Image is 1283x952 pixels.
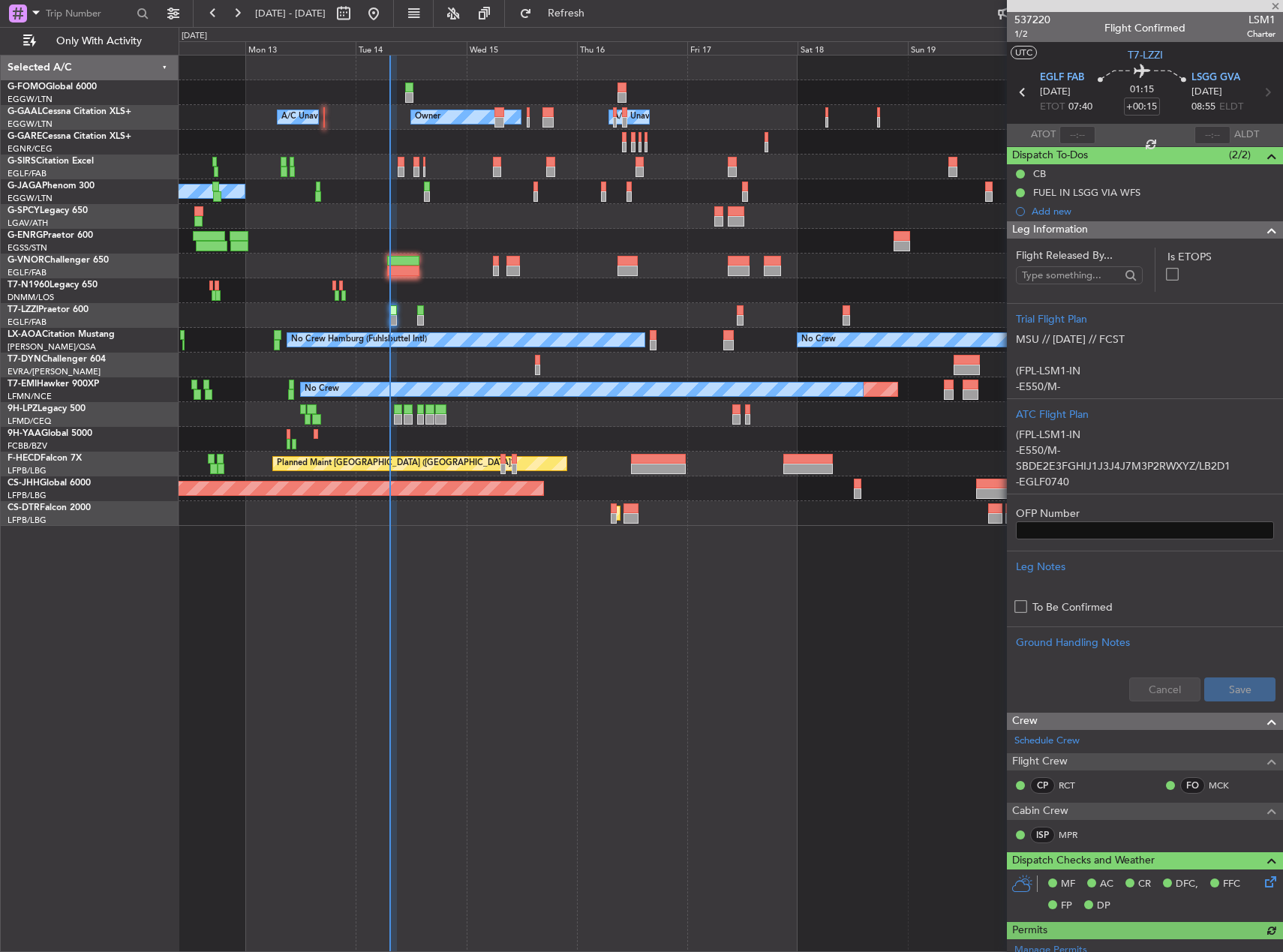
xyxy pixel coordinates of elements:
[8,107,131,116] a: G-GAALCessna Citation XLS+
[8,391,52,402] a: LFMN/NCE
[1247,28,1275,41] span: Charter
[1016,559,1274,575] div: Leg Notes
[1128,47,1163,63] span: T7-LZZI
[1022,264,1120,287] input: Type something...
[8,355,106,364] a: T7-DYNChallenger 604
[1014,28,1050,41] span: 1/2
[577,41,687,55] div: Thu 16
[687,41,798,55] div: Fri 17
[8,193,53,204] a: EGGW/LTN
[8,355,41,364] span: T7-DYN
[1191,71,1240,86] span: LSGG GVA
[798,41,908,55] div: Sat 18
[8,206,88,215] a: G-SPCYLegacy 650
[1012,713,1038,730] span: Crew
[277,452,513,475] div: Planned Maint [GEOGRAPHIC_DATA] ([GEOGRAPHIC_DATA])
[1016,248,1143,263] span: Flight Released By...
[1097,899,1110,914] span: DP
[8,380,99,389] a: T7-EMIHawker 900XP
[1191,100,1215,115] span: 08:55
[8,143,53,155] a: EGNR/CEG
[467,41,577,55] div: Wed 15
[1032,205,1275,218] div: Add new
[1100,877,1113,892] span: AC
[512,2,602,26] button: Refresh
[46,2,132,25] input: Trip Number
[8,366,101,377] a: EVRA/[PERSON_NAME]
[8,256,109,265] a: G-VNORChallenger 650
[1180,777,1205,794] div: FO
[8,83,97,92] a: G-FOMOGlobal 6000
[1191,85,1222,100] span: [DATE]
[1209,779,1242,792] a: MCK
[1032,599,1113,615] label: To Be Confirmed
[1033,167,1046,180] div: CB
[1219,100,1243,115] span: ELDT
[1012,852,1155,869] span: Dispatch Checks and Weather
[8,404,38,413] span: 9H-LPZ
[8,206,40,215] span: G-SPCY
[8,515,47,526] a: LFPB/LBG
[1061,899,1072,914] span: FP
[8,330,42,339] span: LX-AOA
[1059,779,1092,792] a: RCT
[1014,734,1080,749] a: Schedule Crew
[291,329,427,351] div: No Crew Hamburg (Fuhlsbuttel Intl)
[1016,311,1274,327] div: Trial Flight Plan
[8,429,92,438] a: 9H-YAAGlobal 5000
[1104,20,1185,36] div: Flight Confirmed
[8,479,91,488] a: CS-JHHGlobal 6000
[8,341,96,353] a: [PERSON_NAME]/QSA
[182,30,207,43] div: [DATE]
[8,182,42,191] span: G-JAGA
[281,106,344,128] div: A/C Unavailable
[8,503,91,512] a: CS-DTRFalcon 2000
[8,454,82,463] a: F-HECDFalcon 7X
[535,8,598,19] span: Refresh
[8,416,51,427] a: LFMD/CEQ
[1059,828,1092,842] a: MPR
[1040,100,1065,115] span: ETOT
[8,107,42,116] span: G-GAAL
[1247,12,1275,28] span: LSM1
[1016,635,1274,650] div: Ground Handling Notes
[1012,803,1068,820] span: Cabin Crew
[1016,332,1274,347] p: MSU // [DATE] // FCST
[1014,12,1050,28] span: 537220
[1012,753,1068,770] span: Flight Crew
[8,503,40,512] span: CS-DTR
[1061,877,1075,892] span: MF
[8,267,47,278] a: EGLF/FAB
[8,330,115,339] a: LX-AOACitation Mustang
[8,242,47,254] a: EGSS/STN
[8,281,98,290] a: T7-N1960Legacy 650
[8,479,40,488] span: CS-JHH
[17,29,163,53] button: Only With Activity
[1068,100,1092,115] span: 07:40
[1223,877,1240,892] span: FFC
[8,168,47,179] a: EGLF/FAB
[1167,249,1274,265] label: Is ETOPS
[1176,877,1198,892] span: DFC,
[8,380,37,389] span: T7-EMI
[1234,128,1259,143] span: ALDT
[8,454,41,463] span: F-HECD
[8,132,42,141] span: G-GARE
[1016,379,1274,410] p: -E550/M-SBDE2E3FGHIJ1J3J4J7M3P2RWXYZ/LB2D1
[908,41,1018,55] div: Sun 19
[8,490,47,501] a: LFPB/LBG
[8,305,38,314] span: T7-LZZI
[1030,777,1055,794] div: CP
[1016,422,1274,486] div: (FPL-LSM1-IN -E550/M-SBDE2E3FGHIJ1J3J4J7M3P2RWXYZ/LB2D1 -EGLF0740 -N0473F370 GWC2L GWC DCT BOGNA ...
[305,378,339,401] div: No Crew
[245,41,356,55] div: Mon 13
[8,94,53,105] a: EGGW/LTN
[613,106,675,128] div: A/C Unavailable
[8,83,46,92] span: G-FOMO
[8,440,47,452] a: FCBB/BZV
[1030,827,1055,843] div: ISP
[8,231,43,240] span: G-ENRG
[8,218,48,229] a: LGAV/ATH
[1016,363,1274,379] p: (FPL-LSM1-IN
[8,404,86,413] a: 9H-LPZLegacy 500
